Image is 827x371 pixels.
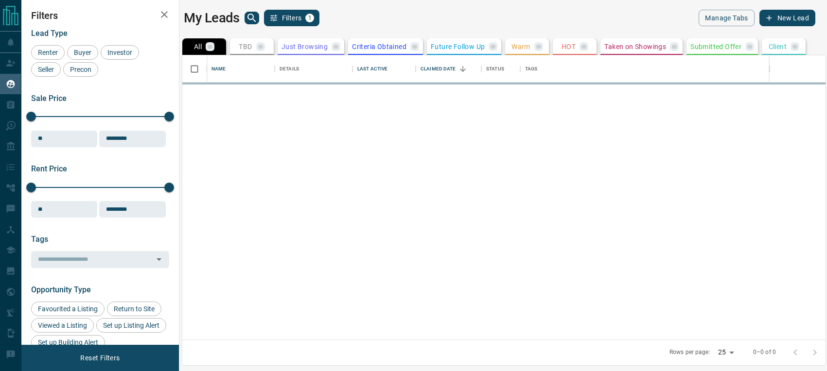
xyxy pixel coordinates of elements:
div: Return to Site [107,302,161,316]
div: Favourited a Listing [31,302,105,316]
button: Manage Tabs [699,10,754,26]
div: Last Active [352,55,416,83]
p: HOT [562,43,576,50]
span: Opportunity Type [31,285,91,294]
div: Renter [31,45,65,60]
div: Name [211,55,226,83]
span: Favourited a Listing [35,305,101,313]
h2: Filters [31,10,169,21]
span: Precon [67,66,95,73]
span: Viewed a Listing [35,321,90,329]
p: Criteria Obtained [352,43,406,50]
span: Set up Listing Alert [100,321,163,329]
p: Just Browsing [282,43,328,50]
span: Renter [35,49,61,56]
p: TBD [239,43,252,50]
button: Sort [456,62,470,76]
p: Rows per page: [669,348,710,356]
span: Buyer [70,49,95,56]
p: Taken on Showings [604,43,666,50]
div: Set up Building Alert [31,335,105,350]
span: Rent Price [31,164,67,173]
p: Future Follow Up [431,43,485,50]
button: Filters1 [264,10,320,26]
div: Seller [31,62,61,77]
span: Set up Building Alert [35,338,102,346]
p: Warm [511,43,530,50]
span: Tags [31,235,48,244]
div: Tags [525,55,538,83]
div: Status [481,55,520,83]
span: Seller [35,66,57,73]
div: Claimed Date [421,55,456,83]
div: 25 [714,345,738,359]
div: Investor [101,45,139,60]
h1: My Leads [184,10,240,26]
div: Buyer [67,45,98,60]
div: Precon [63,62,98,77]
div: Status [486,55,504,83]
div: Claimed Date [416,55,481,83]
span: Investor [104,49,136,56]
button: Reset Filters [74,350,126,366]
span: Return to Site [110,305,158,313]
span: 1 [306,15,313,21]
p: Client [769,43,787,50]
p: 0–0 of 0 [753,348,776,356]
div: Last Active [357,55,387,83]
button: Open [152,253,166,266]
div: Set up Listing Alert [96,318,166,333]
span: Lead Type [31,29,68,38]
div: Name [207,55,275,83]
span: Sale Price [31,94,67,103]
div: Details [280,55,299,83]
p: All [194,43,202,50]
p: Submitted Offer [690,43,741,50]
button: search button [245,12,259,24]
div: Details [275,55,352,83]
div: Tags [520,55,770,83]
button: New Lead [759,10,815,26]
div: Viewed a Listing [31,318,94,333]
